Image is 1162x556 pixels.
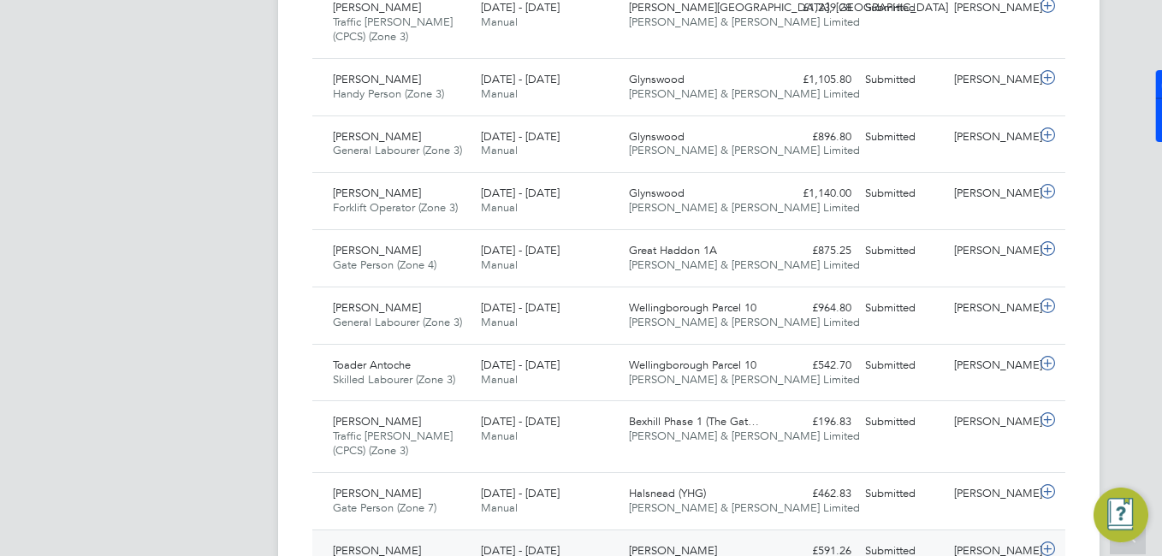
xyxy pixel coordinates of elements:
[629,72,685,86] span: Glynswood
[947,180,1036,208] div: [PERSON_NAME]
[333,358,411,372] span: Toader Antoche
[333,15,453,44] span: Traffic [PERSON_NAME] (CPCS) (Zone 3)
[858,123,947,151] div: Submitted
[629,486,706,500] span: Halsnead (YHG)
[769,123,858,151] div: £896.80
[481,15,518,29] span: Manual
[333,429,453,458] span: Traffic [PERSON_NAME] (CPCS) (Zone 3)
[481,129,560,144] span: [DATE] - [DATE]
[481,414,560,429] span: [DATE] - [DATE]
[333,143,462,157] span: General Labourer (Zone 3)
[481,486,560,500] span: [DATE] - [DATE]
[769,480,858,508] div: £462.83
[1094,488,1148,542] button: Engage Resource Center
[333,129,421,144] span: [PERSON_NAME]
[769,66,858,94] div: £1,105.80
[629,372,860,387] span: [PERSON_NAME] & [PERSON_NAME] Limited
[629,500,860,515] span: [PERSON_NAME] & [PERSON_NAME] Limited
[481,186,560,200] span: [DATE] - [DATE]
[947,480,1036,508] div: [PERSON_NAME]
[333,486,421,500] span: [PERSON_NAME]
[629,315,860,329] span: [PERSON_NAME] & [PERSON_NAME] Limited
[947,294,1036,322] div: [PERSON_NAME]
[858,237,947,265] div: Submitted
[481,86,518,101] span: Manual
[333,86,444,101] span: Handy Person (Zone 3)
[769,180,858,208] div: £1,140.00
[333,300,421,315] span: [PERSON_NAME]
[481,300,560,315] span: [DATE] - [DATE]
[629,186,685,200] span: Glynswood
[858,408,947,436] div: Submitted
[333,257,436,272] span: Gate Person (Zone 4)
[481,315,518,329] span: Manual
[481,500,518,515] span: Manual
[769,237,858,265] div: £875.25
[333,200,458,215] span: Forklift Operator (Zone 3)
[947,66,1036,94] div: [PERSON_NAME]
[333,243,421,257] span: [PERSON_NAME]
[947,408,1036,436] div: [PERSON_NAME]
[333,372,455,387] span: Skilled Labourer (Zone 3)
[333,72,421,86] span: [PERSON_NAME]
[481,72,560,86] span: [DATE] - [DATE]
[947,123,1036,151] div: [PERSON_NAME]
[629,15,860,29] span: [PERSON_NAME] & [PERSON_NAME] Limited
[629,358,756,372] span: Wellingborough Parcel 10
[333,500,436,515] span: Gate Person (Zone 7)
[858,294,947,322] div: Submitted
[858,480,947,508] div: Submitted
[481,200,518,215] span: Manual
[333,315,462,329] span: General Labourer (Zone 3)
[481,372,518,387] span: Manual
[629,129,685,144] span: Glynswood
[333,414,421,429] span: [PERSON_NAME]
[769,408,858,436] div: £196.83
[947,352,1036,380] div: [PERSON_NAME]
[858,66,947,94] div: Submitted
[769,294,858,322] div: £964.80
[629,143,860,157] span: [PERSON_NAME] & [PERSON_NAME] Limited
[947,237,1036,265] div: [PERSON_NAME]
[333,186,421,200] span: [PERSON_NAME]
[858,352,947,380] div: Submitted
[481,429,518,443] span: Manual
[769,352,858,380] div: £542.70
[629,429,860,443] span: [PERSON_NAME] & [PERSON_NAME] Limited
[629,86,860,101] span: [PERSON_NAME] & [PERSON_NAME] Limited
[481,358,560,372] span: [DATE] - [DATE]
[858,180,947,208] div: Submitted
[481,243,560,257] span: [DATE] - [DATE]
[481,143,518,157] span: Manual
[481,257,518,272] span: Manual
[629,243,717,257] span: Great Haddon 1A
[629,300,756,315] span: Wellingborough Parcel 10
[629,414,759,429] span: Bexhill Phase 1 (The Gat…
[629,200,860,215] span: [PERSON_NAME] & [PERSON_NAME] Limited
[629,257,860,272] span: [PERSON_NAME] & [PERSON_NAME] Limited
